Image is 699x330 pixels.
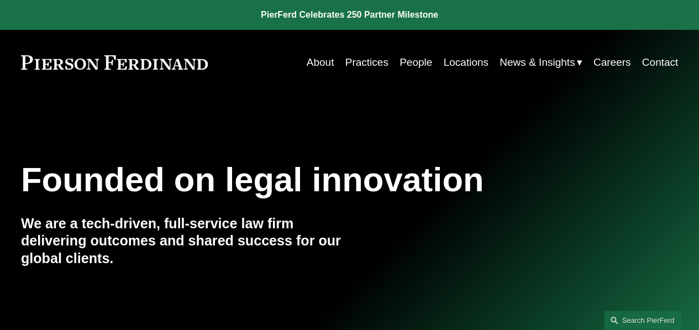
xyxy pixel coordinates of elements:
[307,52,334,73] a: About
[345,52,388,73] a: Practices
[21,160,569,199] h1: Founded on legal innovation
[21,215,350,268] h4: We are a tech-driven, full-service law firm delivering outcomes and shared success for our global...
[500,52,582,73] a: folder dropdown
[593,52,631,73] a: Careers
[604,311,681,330] a: Search this site
[400,52,432,73] a: People
[443,52,488,73] a: Locations
[642,52,679,73] a: Contact
[500,53,575,72] span: News & Insights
